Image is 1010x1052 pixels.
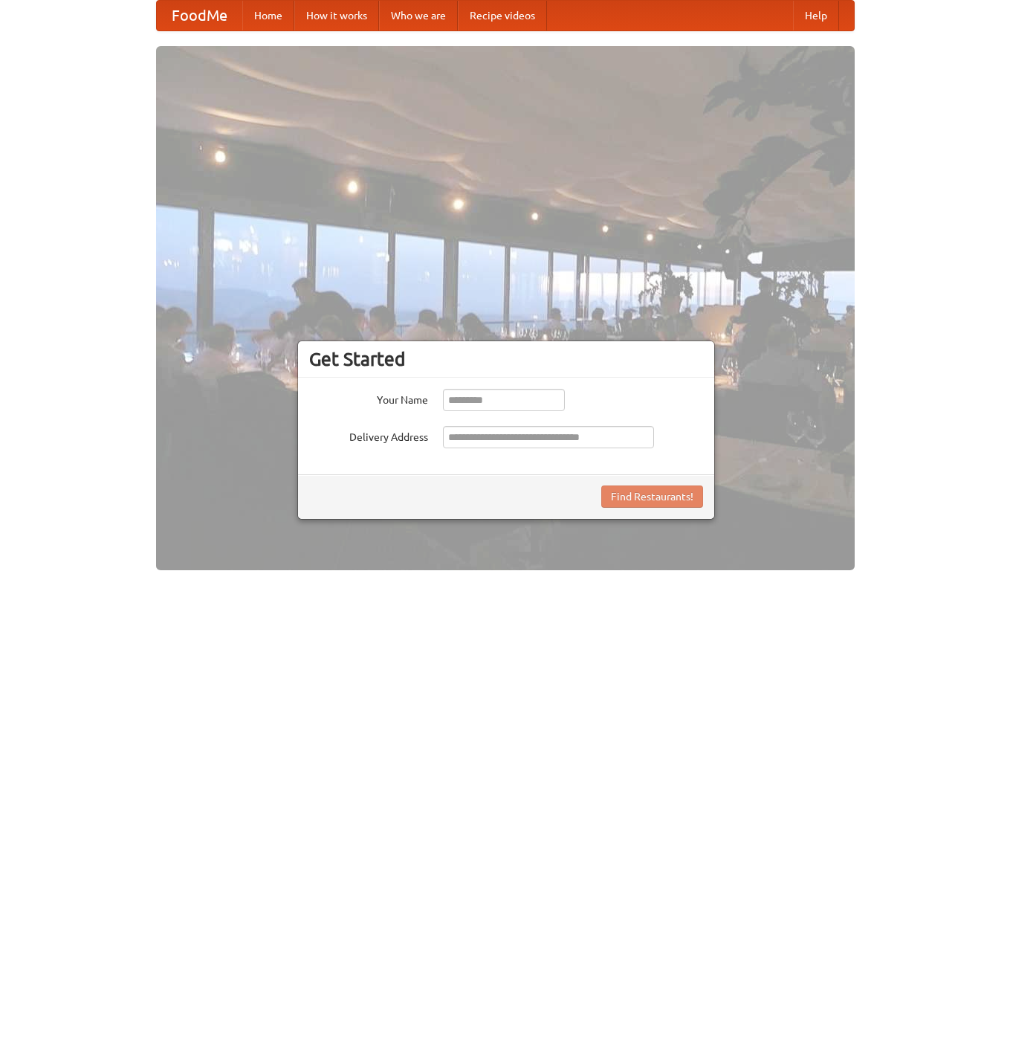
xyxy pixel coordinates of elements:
[294,1,379,30] a: How it works
[458,1,547,30] a: Recipe videos
[793,1,839,30] a: Help
[309,389,428,407] label: Your Name
[601,485,703,508] button: Find Restaurants!
[379,1,458,30] a: Who we are
[242,1,294,30] a: Home
[309,426,428,445] label: Delivery Address
[157,1,242,30] a: FoodMe
[309,348,703,370] h3: Get Started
